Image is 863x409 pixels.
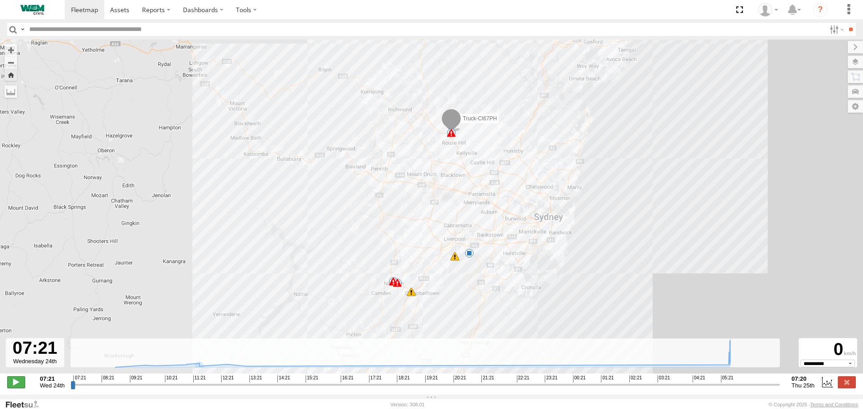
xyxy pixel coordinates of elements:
[277,375,290,383] span: 14:21
[481,375,494,383] span: 21:21
[19,23,26,36] label: Search Query
[848,100,863,113] label: Map Settings
[755,3,781,17] div: Kevin Webb
[769,402,858,407] div: © Copyright 2025 -
[306,375,318,383] span: 15:21
[165,375,178,383] span: 10:21
[792,375,814,382] strong: 07:20
[658,375,670,383] span: 03:21
[130,375,142,383] span: 09:21
[447,128,456,137] div: 8
[826,23,845,36] label: Search Filter Options
[792,382,814,389] span: Thu 25th Sep 2025
[9,5,56,15] img: WEMCivilLogo.svg
[249,375,262,383] span: 13:21
[102,375,114,383] span: 08:21
[369,375,382,383] span: 17:21
[4,44,17,56] button: Zoom in
[7,376,25,388] label: Play/Stop
[545,375,557,383] span: 23:21
[4,69,17,81] button: Zoom Home
[193,375,206,383] span: 11:21
[813,3,827,17] i: ?
[4,56,17,69] button: Zoom out
[838,376,856,388] label: Close
[425,375,438,383] span: 19:21
[4,85,17,98] label: Measure
[629,375,642,383] span: 02:21
[601,375,614,383] span: 01:21
[5,400,46,409] a: Visit our Website
[454,375,466,383] span: 20:21
[397,375,409,383] span: 18:21
[810,402,858,407] a: Terms and Conditions
[40,382,65,389] span: Wed 24th Sep 2025
[517,375,529,383] span: 22:21
[463,115,497,121] span: Truck-CI67PH
[573,375,586,383] span: 00:21
[221,375,234,383] span: 12:21
[693,375,705,383] span: 04:21
[73,375,86,383] span: 07:21
[341,375,353,383] span: 16:21
[391,402,425,407] div: Version: 308.01
[800,339,856,360] div: 0
[40,375,65,382] strong: 07:21
[721,375,734,383] span: 05:21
